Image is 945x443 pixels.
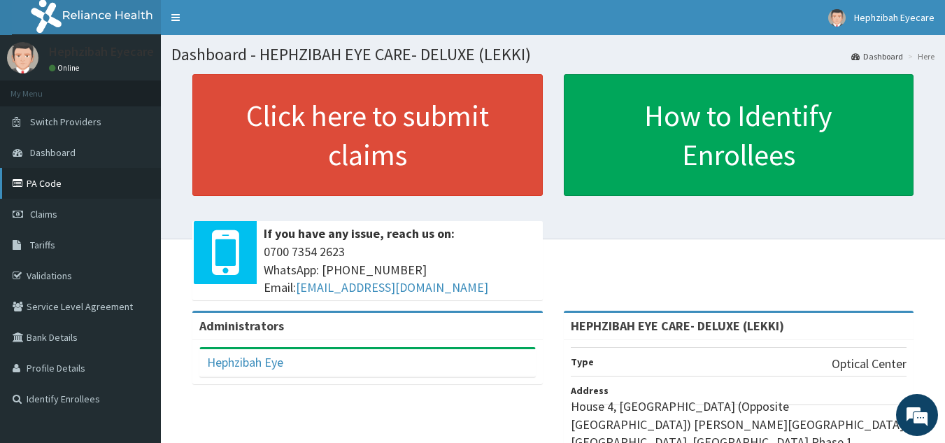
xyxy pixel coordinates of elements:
[207,354,283,370] a: Hephzibah Eye
[828,9,846,27] img: User Image
[854,11,935,24] span: Hephzibah Eyecare
[296,279,488,295] a: [EMAIL_ADDRESS][DOMAIN_NAME]
[49,45,154,58] p: Hephzibah Eyecare
[30,146,76,159] span: Dashboard
[171,45,935,64] h1: Dashboard - HEPHZIBAH EYE CARE- DELUXE (LEKKI)
[264,243,536,297] span: 0700 7354 2623 WhatsApp: [PHONE_NUMBER] Email:
[30,115,101,128] span: Switch Providers
[30,208,57,220] span: Claims
[564,74,914,196] a: How to Identify Enrollees
[571,318,784,334] strong: HEPHZIBAH EYE CARE- DELUXE (LEKKI)
[571,384,609,397] b: Address
[264,225,455,241] b: If you have any issue, reach us on:
[199,318,284,334] b: Administrators
[49,63,83,73] a: Online
[571,356,594,368] b: Type
[832,355,907,373] p: Optical Center
[192,74,543,196] a: Click here to submit claims
[904,50,935,62] li: Here
[7,42,38,73] img: User Image
[30,239,55,251] span: Tariffs
[851,50,903,62] a: Dashboard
